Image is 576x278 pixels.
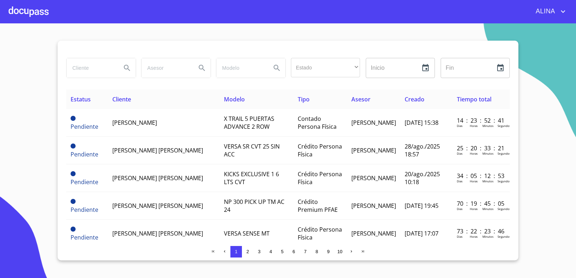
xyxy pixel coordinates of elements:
[112,202,203,210] span: [PERSON_NAME] [PERSON_NAME]
[530,6,567,17] button: account of current user
[71,95,91,103] span: Estatus
[482,207,494,211] p: Minutos
[351,174,396,182] span: [PERSON_NAME]
[230,246,242,258] button: 1
[457,117,505,124] p: 14 : 23 : 52 : 41
[304,249,306,254] span: 7
[470,207,478,211] p: Horas
[265,246,276,258] button: 4
[276,246,288,258] button: 5
[71,227,76,232] span: Pendiente
[71,178,98,186] span: Pendiente
[311,246,323,258] button: 8
[71,199,76,204] span: Pendiente
[298,95,310,103] span: Tipo
[112,229,203,237] span: [PERSON_NAME] [PERSON_NAME]
[470,124,478,128] p: Horas
[405,170,440,186] span: 20/ago./2025 10:18
[224,142,280,158] span: VERSA SR CVT 25 SIN ACC
[457,227,505,235] p: 73 : 22 : 23 : 46
[71,233,98,241] span: Pendiente
[482,151,494,155] p: Minutos
[268,59,285,77] button: Search
[71,150,98,158] span: Pendiente
[457,124,463,128] p: Dias
[327,249,329,254] span: 9
[67,58,116,78] input: search
[482,234,494,238] p: Minutos
[71,171,76,176] span: Pendiente
[235,249,237,254] span: 1
[470,179,478,183] p: Horas
[470,234,478,238] p: Horas
[405,229,438,237] span: [DATE] 17:07
[112,146,203,154] span: [PERSON_NAME] [PERSON_NAME]
[112,95,131,103] span: Cliente
[323,246,334,258] button: 9
[405,202,438,210] span: [DATE] 19:45
[71,206,98,214] span: Pendiente
[498,151,511,155] p: Segundos
[253,246,265,258] button: 3
[315,249,318,254] span: 8
[224,115,274,131] span: X TRAIL 5 PUERTAS ADVANCE 2 ROW
[71,123,98,131] span: Pendiente
[498,207,511,211] p: Segundos
[112,119,157,127] span: [PERSON_NAME]
[470,151,478,155] p: Horas
[334,246,346,258] button: 10
[482,124,494,128] p: Minutos
[224,95,245,103] span: Modelo
[351,202,396,210] span: [PERSON_NAME]
[298,198,338,214] span: Crédito Premium PFAE
[457,172,505,180] p: 34 : 05 : 12 : 53
[216,58,265,78] input: search
[118,59,136,77] button: Search
[242,246,253,258] button: 2
[193,59,211,77] button: Search
[457,151,463,155] p: Dias
[498,234,511,238] p: Segundos
[246,249,249,254] span: 2
[291,58,360,77] div: ​
[351,146,396,154] span: [PERSON_NAME]
[298,225,342,241] span: Crédito Persona Física
[298,170,342,186] span: Crédito Persona Física
[298,142,342,158] span: Crédito Persona Física
[141,58,190,78] input: search
[224,229,270,237] span: VERSA SENSE MT
[457,179,463,183] p: Dias
[292,249,295,254] span: 6
[337,249,342,254] span: 10
[405,119,438,127] span: [DATE] 15:38
[300,246,311,258] button: 7
[457,234,463,238] p: Dias
[457,200,505,208] p: 70 : 19 : 45 : 05
[457,207,463,211] p: Dias
[269,249,272,254] span: 4
[224,198,284,214] span: NP 300 PICK UP TM AC 24
[298,115,337,131] span: Contado Persona Física
[498,179,511,183] p: Segundos
[112,174,203,182] span: [PERSON_NAME] [PERSON_NAME]
[351,229,396,237] span: [PERSON_NAME]
[351,95,370,103] span: Asesor
[288,246,300,258] button: 6
[351,119,396,127] span: [PERSON_NAME]
[405,95,424,103] span: Creado
[258,249,260,254] span: 3
[457,144,505,152] p: 25 : 20 : 33 : 21
[224,170,279,186] span: KICKS EXCLUSIVE 1 6 LTS CVT
[482,179,494,183] p: Minutos
[498,124,511,128] p: Segundos
[71,116,76,121] span: Pendiente
[71,143,76,149] span: Pendiente
[457,95,491,103] span: Tiempo total
[530,6,559,17] span: ALINA
[281,249,283,254] span: 5
[405,142,440,158] span: 28/ago./2025 18:57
